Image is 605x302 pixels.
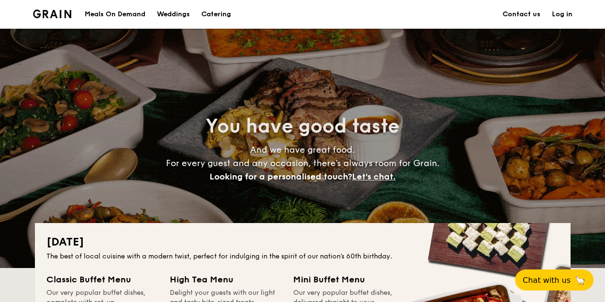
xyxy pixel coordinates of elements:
div: Mini Buffet Menu [293,273,405,286]
span: Looking for a personalised touch? [209,171,352,182]
span: Let's chat. [352,171,396,182]
span: And we have great food. For every guest and any occasion, there’s always room for Grain. [166,145,440,182]
div: High Tea Menu [170,273,282,286]
button: Chat with us🦙 [515,269,594,291]
div: Classic Buffet Menu [46,273,158,286]
span: Chat with us [523,276,571,285]
img: Grain [33,10,72,18]
span: 🦙 [574,275,586,286]
div: The best of local cuisine with a modern twist, perfect for indulging in the spirit of our nation’... [46,252,559,261]
span: You have good taste [206,115,399,138]
a: Logotype [33,10,72,18]
h2: [DATE] [46,235,559,250]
